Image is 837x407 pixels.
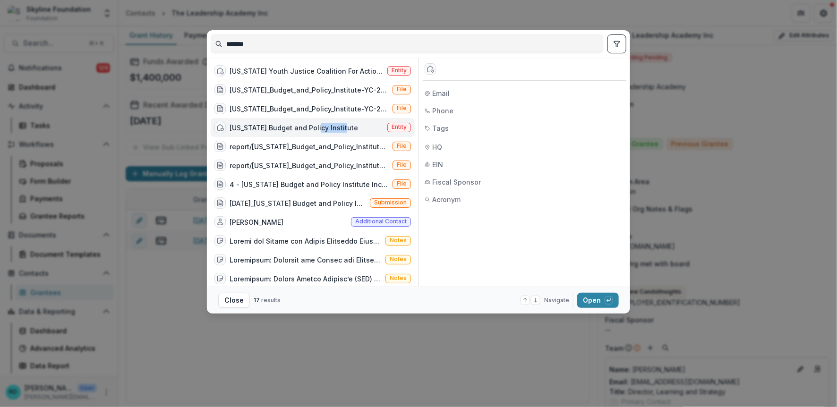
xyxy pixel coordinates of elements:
span: HQ [432,142,442,152]
div: report/[US_STATE]_Budget_and_Policy_Institute-YC-2022-53878-Grant_Report.pdf [230,142,389,152]
div: Loremipsum: Dolorsit ame Consec adi Elitsed do e temporin utlabore etdoloremagn aliquaeni ad mini... [230,255,382,265]
span: EIN [432,160,443,170]
div: [PERSON_NAME] [230,217,283,227]
span: Submission [374,199,407,206]
span: 17 [254,297,260,304]
div: [US_STATE]_Budget_and_Policy_Institute-YC-2022-53878.pdf [230,85,389,95]
span: File [397,86,407,93]
span: File [397,180,407,187]
span: Entity [392,67,407,74]
span: Acronym [432,195,461,204]
button: Open [577,293,619,308]
div: [US_STATE] Youth Justice Coalition For Action Inc [230,66,384,76]
div: [DATE]_[US_STATE] Budget and Policy Institute_600000 [230,198,366,208]
div: 4 - [US_STATE] Budget and Policy Institute Inc. 2024 - Audited Financial Statements.pdf [230,179,389,189]
span: File [397,143,407,149]
span: Entity [392,124,407,130]
span: Notes [390,237,407,244]
span: File [397,161,407,168]
span: Additional contact [355,218,407,225]
span: Tags [432,123,449,133]
div: Loremipsum: Dolors Ametco Adipisc’e (SED) doeiusm te in utlab etd mag aliquae adm veniamq no exe ... [230,274,382,284]
span: Notes [390,256,407,263]
button: Close [218,293,250,308]
span: Email [432,88,450,98]
div: report/[US_STATE]_Budget_and_Policy_Institute-YC-2022-53878-Grant_Report.pdf [230,161,389,170]
span: Phone [432,106,453,116]
span: File [397,105,407,111]
div: [US_STATE] Budget and Policy Institute [230,123,358,133]
span: Notes [390,275,407,281]
span: results [261,297,281,304]
button: toggle filters [607,34,626,53]
span: Fiscal Sponsor [432,177,481,187]
span: Navigate [544,296,569,305]
div: Loremi dol Sitame con Adipis Elitseddo Eiusmo 8864 Temporin Utlabo (etdolorem al Enima)Minimveni ... [230,236,382,246]
div: [US_STATE]_Budget_and_Policy_Institute-YC-2022-53878-Grant_Agreement_January_17_2023.pdf [230,104,389,114]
